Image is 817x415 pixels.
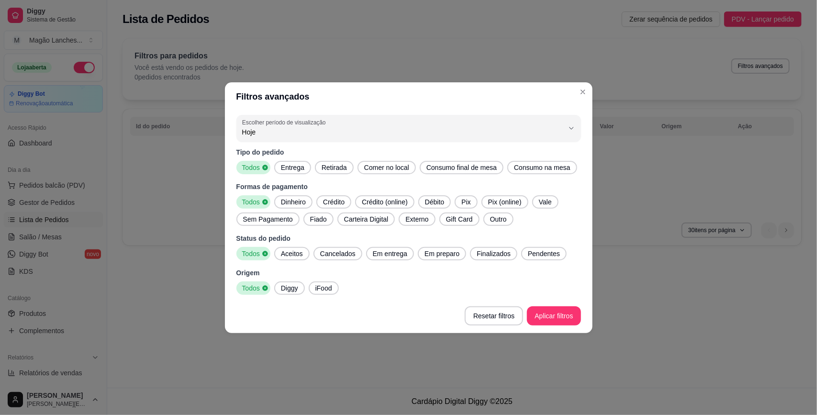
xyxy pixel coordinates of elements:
button: Resetar filtros [465,306,523,325]
button: Escolher período de visualizaçãoHoje [236,115,581,142]
button: Pix (online) [481,195,528,209]
span: Finalizados [473,249,515,258]
button: Pendentes [521,247,567,260]
button: Todos [236,195,270,209]
button: Em preparo [418,247,466,260]
button: Fiado [303,213,334,226]
button: Externo [399,213,435,226]
span: Todos [238,249,262,258]
button: Todos [236,281,270,295]
button: Em entrega [366,247,414,260]
span: Externo [402,214,432,224]
button: Cancelados [313,247,362,260]
p: Origem [236,268,581,278]
button: Outro [483,213,514,226]
button: Retirada [315,161,354,174]
button: Consumo final de mesa [420,161,504,174]
span: Sem Pagamento [239,214,297,224]
button: Aplicar filtros [527,306,581,325]
button: Carteira Digital [337,213,395,226]
span: Hoje [242,127,564,137]
span: Consumo na mesa [510,163,574,172]
span: Crédito (online) [358,197,412,207]
span: Todos [238,163,262,172]
span: Pix (online) [484,197,526,207]
p: Status do pedido [236,234,581,243]
p: Tipo do pedido [236,147,581,157]
span: Retirada [318,163,351,172]
button: Dinheiro [274,195,313,209]
button: Débito [418,195,451,209]
span: Todos [238,283,262,293]
button: Close [575,84,591,100]
span: Fiado [306,214,331,224]
p: Formas de pagamento [236,182,581,191]
button: Crédito [316,195,351,209]
span: Comer no local [360,163,413,172]
span: Diggy [277,283,302,293]
button: Crédito (online) [355,195,414,209]
span: Aceitos [277,249,307,258]
button: Entrega [274,161,311,174]
button: Diggy [274,281,305,295]
button: Consumo na mesa [507,161,577,174]
span: Vale [535,197,556,207]
span: Em preparo [421,249,463,258]
span: Débito [421,197,448,207]
button: Sem Pagamento [236,213,300,226]
span: iFood [312,283,336,293]
button: Todos [236,161,270,174]
button: Todos [236,247,270,260]
button: Finalizados [470,247,517,260]
button: Comer no local [358,161,416,174]
button: Pix [455,195,477,209]
span: Gift Card [442,214,477,224]
header: Filtros avançados [225,82,593,111]
button: Vale [532,195,559,209]
span: Crédito [319,197,348,207]
span: Consumo final de mesa [423,163,501,172]
span: Dinheiro [277,197,310,207]
span: Cancelados [316,249,359,258]
label: Escolher período de visualização [242,118,329,126]
button: Aceitos [274,247,310,260]
span: Pendentes [524,249,564,258]
span: Carteira Digital [340,214,392,224]
button: Gift Card [439,213,480,226]
span: Entrega [277,163,308,172]
span: Em entrega [369,249,411,258]
span: Todos [238,197,262,207]
span: Outro [486,214,511,224]
button: iFood [309,281,339,295]
span: Pix [458,197,474,207]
